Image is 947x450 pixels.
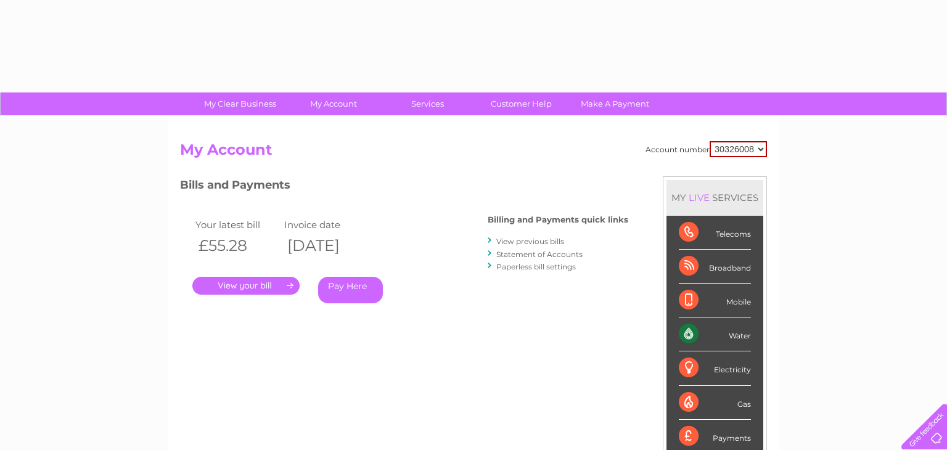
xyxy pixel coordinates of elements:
a: Pay Here [318,277,383,303]
div: Telecoms [679,216,751,250]
div: Electricity [679,351,751,385]
a: . [192,277,300,295]
a: My Account [283,92,385,115]
th: £55.28 [192,233,281,258]
div: Broadband [679,250,751,284]
td: Your latest bill [192,216,281,233]
div: LIVE [686,192,712,203]
div: Mobile [679,284,751,317]
a: Statement of Accounts [496,250,583,259]
div: Gas [679,386,751,420]
h3: Bills and Payments [180,176,628,198]
a: Paperless bill settings [496,262,576,271]
a: Services [377,92,478,115]
th: [DATE] [281,233,370,258]
div: MY SERVICES [666,180,763,215]
a: My Clear Business [189,92,291,115]
h2: My Account [180,141,767,165]
a: View previous bills [496,237,564,246]
div: Water [679,317,751,351]
h4: Billing and Payments quick links [488,215,628,224]
a: Make A Payment [564,92,666,115]
a: Customer Help [470,92,572,115]
div: Account number [646,141,767,157]
td: Invoice date [281,216,370,233]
